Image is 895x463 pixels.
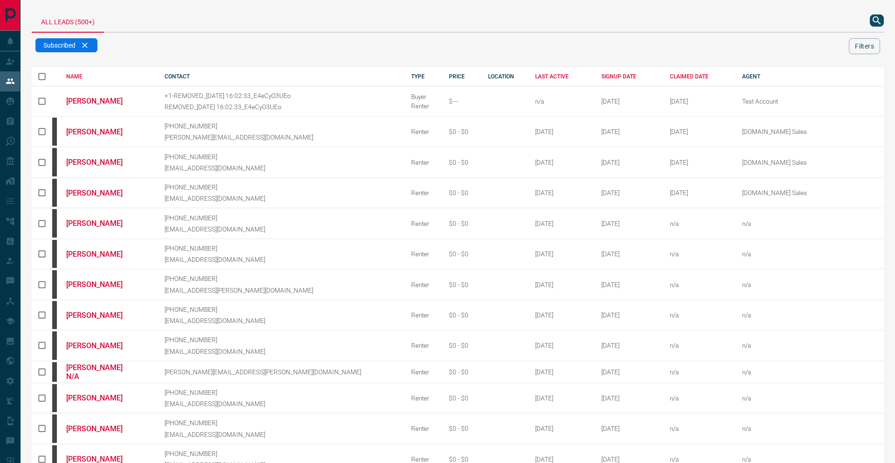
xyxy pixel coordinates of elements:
[535,128,588,135] div: [DATE]
[165,368,397,376] p: [PERSON_NAME][EMAIL_ADDRESS][PERSON_NAME][DOMAIN_NAME]
[601,98,655,105] div: September 1st 2015, 9:13:21 AM
[449,189,474,196] div: $0 - $0
[165,133,397,141] p: [PERSON_NAME][EMAIL_ADDRESS][DOMAIN_NAME]
[165,92,397,99] p: +1-REMOVED_[DATE] 16:02:33_E4eCyO3UEo
[52,384,57,412] div: mrloft.ca
[66,393,136,402] a: [PERSON_NAME]
[742,281,859,288] p: n/a
[66,97,136,105] a: [PERSON_NAME]
[449,73,474,80] div: PRICE
[165,317,397,324] p: [EMAIL_ADDRESS][DOMAIN_NAME]
[66,363,136,381] a: [PERSON_NAME] N/A
[411,73,435,80] div: TYPE
[35,38,97,52] div: Subscribed
[165,153,397,161] p: [PHONE_NUMBER]
[43,42,76,49] span: Subscribed
[601,189,655,196] div: October 12th 2008, 6:29:44 AM
[535,342,588,349] div: [DATE]
[165,103,397,111] p: REMOVED_[DATE] 16:02:33_E4eCyO3UEo
[670,456,729,463] div: n/a
[670,368,729,376] div: n/a
[670,394,729,402] div: n/a
[742,220,859,227] p: n/a
[535,311,588,319] div: [DATE]
[66,341,136,350] a: [PERSON_NAME]
[411,342,435,349] div: Renter
[742,425,859,432] p: n/a
[165,287,397,294] p: [EMAIL_ADDRESS][PERSON_NAME][DOMAIN_NAME]
[449,311,474,319] div: $0 - $0
[165,183,397,191] p: [PHONE_NUMBER]
[52,414,57,442] div: mrloft.ca
[449,220,474,227] div: $0 - $0
[670,189,729,196] div: February 19th 2025, 2:37:44 PM
[601,281,655,288] div: October 13th 2008, 7:44:16 PM
[449,456,474,463] div: $0 - $0
[52,331,57,359] div: mrloft.ca
[449,368,474,376] div: $0 - $0
[52,301,57,329] div: mrloft.ca
[742,128,859,135] p: [DOMAIN_NAME] Sales
[449,281,474,288] div: $0 - $0
[165,306,397,313] p: [PHONE_NUMBER]
[601,394,655,402] div: October 15th 2008, 1:08:42 PM
[165,164,397,172] p: [EMAIL_ADDRESS][DOMAIN_NAME]
[742,250,859,258] p: n/a
[670,220,729,227] div: n/a
[742,342,859,349] p: n/a
[165,256,397,263] p: [EMAIL_ADDRESS][DOMAIN_NAME]
[52,240,57,268] div: mrloft.ca
[449,425,474,432] div: $0 - $0
[165,245,397,252] p: [PHONE_NUMBER]
[601,425,655,432] div: October 15th 2008, 9:01:48 PM
[670,98,729,105] div: April 29th 2025, 4:45:30 PM
[535,368,588,376] div: [DATE]
[411,128,435,135] div: Renter
[52,270,57,298] div: mrloft.ca
[535,73,588,80] div: LAST ACTIVE
[52,209,57,237] div: mrloft.ca
[52,362,57,382] div: mrloft.ca
[535,425,588,432] div: [DATE]
[601,128,655,135] div: October 11th 2008, 12:32:56 PM
[66,280,136,289] a: [PERSON_NAME]
[742,311,859,319] p: n/a
[165,348,397,355] p: [EMAIL_ADDRESS][DOMAIN_NAME]
[165,450,397,457] p: [PHONE_NUMBER]
[670,311,729,319] div: n/a
[165,214,397,222] p: [PHONE_NUMBER]
[488,73,521,80] div: LOCATION
[670,159,729,166] div: February 19th 2025, 2:37:44 PM
[742,73,884,80] div: AGENT
[66,250,136,259] a: [PERSON_NAME]
[411,456,435,463] div: Renter
[601,311,655,319] div: October 13th 2008, 8:32:50 PM
[535,159,588,166] div: [DATE]
[66,424,136,433] a: [PERSON_NAME]
[535,281,588,288] div: [DATE]
[66,73,151,80] div: NAME
[535,250,588,258] div: [DATE]
[670,342,729,349] div: n/a
[670,128,729,135] div: February 19th 2025, 2:37:44 PM
[165,225,397,233] p: [EMAIL_ADDRESS][DOMAIN_NAME]
[870,14,884,27] button: search button
[165,400,397,407] p: [EMAIL_ADDRESS][DOMAIN_NAME]
[742,394,859,402] p: n/a
[66,189,136,197] a: [PERSON_NAME]
[535,98,588,105] div: n/a
[165,73,397,80] div: CONTACT
[535,220,588,227] div: [DATE]
[742,159,859,166] p: [DOMAIN_NAME] Sales
[601,250,655,258] div: October 12th 2008, 3:01:27 PM
[411,394,435,402] div: Renter
[742,98,859,105] p: Test Account
[601,220,655,227] div: October 12th 2008, 11:22:16 AM
[670,250,729,258] div: n/a
[411,93,435,100] div: Buyer
[535,456,588,463] div: [DATE]
[411,250,435,258] div: Renter
[411,425,435,432] div: Renter
[742,368,859,376] p: n/a
[165,431,397,438] p: [EMAIL_ADDRESS][DOMAIN_NAME]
